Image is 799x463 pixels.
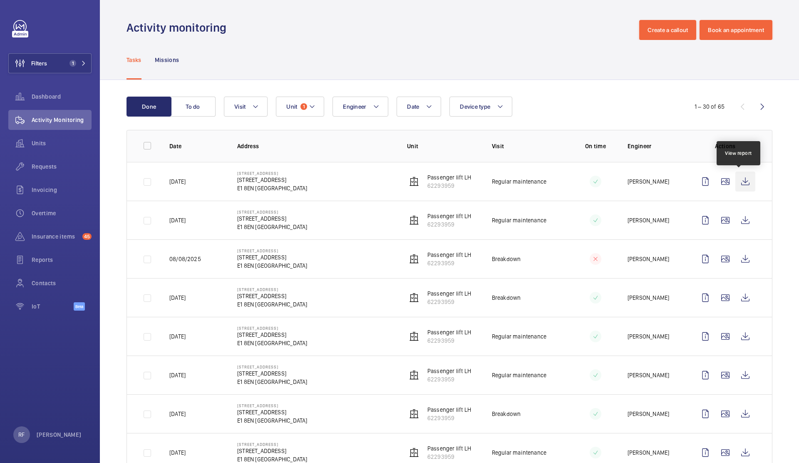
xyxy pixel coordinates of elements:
p: Breakdown [492,294,521,302]
p: 62293959 [427,336,471,345]
p: [STREET_ADDRESS] [237,209,307,214]
p: 62293959 [427,414,471,422]
p: Passenger lift LH [427,212,471,220]
img: elevator.svg [409,331,419,341]
span: Requests [32,162,92,171]
p: [STREET_ADDRESS] [237,364,307,369]
p: 62293959 [427,182,471,190]
span: Engineer [343,103,366,110]
p: Missions [155,56,179,64]
p: E1 8EN [GEOGRAPHIC_DATA] [237,339,307,347]
p: [STREET_ADDRESS] [237,248,307,253]
span: IoT [32,302,74,311]
p: Regular maintenance [492,216,546,224]
p: Breakdown [492,410,521,418]
span: Reports [32,256,92,264]
p: E1 8EN [GEOGRAPHIC_DATA] [237,223,307,231]
span: Beta [74,302,85,311]
p: [DATE] [169,216,186,224]
p: Address [237,142,394,150]
img: elevator.svg [409,448,419,458]
span: Visit [234,103,246,110]
p: [DATE] [169,332,186,341]
button: Visit [224,97,268,117]
p: Passenger lift LH [427,328,471,336]
p: E1 8EN [GEOGRAPHIC_DATA] [237,300,307,309]
img: elevator.svg [409,293,419,303]
button: Unit1 [276,97,324,117]
button: Date [397,97,441,117]
button: Create a callout [639,20,696,40]
span: Contacts [32,279,92,287]
p: [DATE] [169,294,186,302]
span: Invoicing [32,186,92,194]
p: [PERSON_NAME] [37,431,82,439]
span: Activity Monitoring [32,116,92,124]
span: Insurance items [32,232,79,241]
p: [PERSON_NAME] [628,255,669,263]
span: Unit [286,103,297,110]
p: E1 8EN [GEOGRAPHIC_DATA] [237,416,307,425]
span: Units [32,139,92,147]
p: [STREET_ADDRESS] [237,331,307,339]
p: [STREET_ADDRESS] [237,171,307,176]
div: View report [725,149,752,157]
button: Engineer [333,97,388,117]
p: Regular maintenance [492,448,546,457]
button: Done [127,97,171,117]
button: To do [171,97,216,117]
p: Tasks [127,56,141,64]
p: 62293959 [427,259,471,267]
span: Overtime [32,209,92,217]
span: Dashboard [32,92,92,101]
p: [PERSON_NAME] [628,448,669,457]
span: Filters [31,59,47,67]
img: elevator.svg [409,215,419,225]
p: On time [577,142,614,150]
p: Breakdown [492,255,521,263]
p: [STREET_ADDRESS] [237,287,307,292]
div: 1 – 30 of 65 [695,102,725,111]
p: Visit [492,142,563,150]
p: E1 8EN [GEOGRAPHIC_DATA] [237,261,307,270]
p: Regular maintenance [492,371,546,379]
button: Filters1 [8,53,92,73]
img: elevator.svg [409,370,419,380]
p: 62293959 [427,453,471,461]
p: Regular maintenance [492,177,546,186]
p: Passenger lift LH [427,251,471,259]
p: [DATE] [169,177,186,186]
p: Passenger lift LH [427,173,471,182]
p: Passenger lift LH [427,367,471,375]
p: Passenger lift LH [427,289,471,298]
span: 45 [82,233,92,240]
p: [STREET_ADDRESS] [237,214,307,223]
p: Date [169,142,224,150]
p: [STREET_ADDRESS] [237,292,307,300]
button: Book an appointment [700,20,772,40]
p: [PERSON_NAME] [628,371,669,379]
p: [DATE] [169,371,186,379]
p: [STREET_ADDRESS] [237,447,307,455]
p: 62293959 [427,298,471,306]
span: 1 [69,60,76,67]
img: elevator.svg [409,254,419,264]
p: [PERSON_NAME] [628,177,669,186]
span: 1 [300,103,307,110]
p: Actions [695,142,755,150]
span: Date [407,103,419,110]
p: [PERSON_NAME] [628,332,669,341]
button: Device type [449,97,512,117]
p: [DATE] [169,448,186,457]
p: [STREET_ADDRESS] [237,408,307,416]
p: [STREET_ADDRESS] [237,442,307,447]
p: 08/08/2025 [169,255,201,263]
img: elevator.svg [409,177,419,187]
p: Regular maintenance [492,332,546,341]
p: Passenger lift LH [427,406,471,414]
p: Unit [407,142,479,150]
p: [STREET_ADDRESS] [237,253,307,261]
p: Engineer [628,142,682,150]
p: RF [18,431,25,439]
span: Device type [460,103,490,110]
